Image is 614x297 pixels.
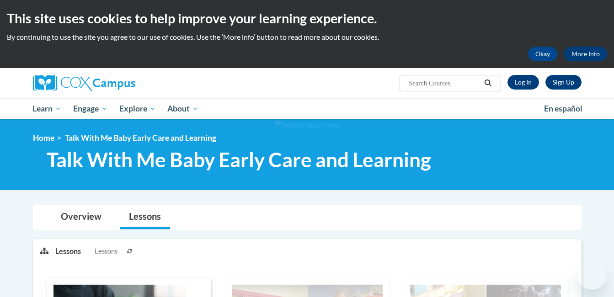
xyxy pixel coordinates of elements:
[564,47,607,61] a: More Info
[7,32,607,42] p: By continuing to use the site you agree to our use of cookies. Use the ‘More info’ button to read...
[65,133,216,143] span: Talk With Me Baby Early Care and Learning
[33,133,54,143] a: Home
[544,104,582,113] span: En español
[577,260,607,290] iframe: Button to launch messaging window
[120,205,170,229] a: Lessons
[19,98,595,119] div: Main menu
[27,98,68,119] a: Learn
[32,103,61,114] span: Learn
[113,98,162,119] a: Explore
[55,246,81,256] p: Lessons
[275,120,340,130] img: Section background
[545,75,582,90] a: Register
[167,103,198,114] span: About
[507,75,539,90] a: Log In
[7,9,607,27] h2: This site uses cookies to help improve your learning experience.
[161,98,204,119] a: About
[95,246,117,256] span: Lessons
[67,98,113,119] a: Engage
[408,78,481,89] input: Search Courses
[33,75,207,91] a: Cox Campus
[119,103,156,114] span: Explore
[528,47,557,61] button: Okay
[33,75,135,91] img: Cox Campus
[52,205,111,229] a: Overview
[47,148,431,172] span: Talk With Me Baby Early Care and Learning
[538,99,588,118] a: En español
[481,78,495,89] button: Search
[73,103,107,114] span: Engage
